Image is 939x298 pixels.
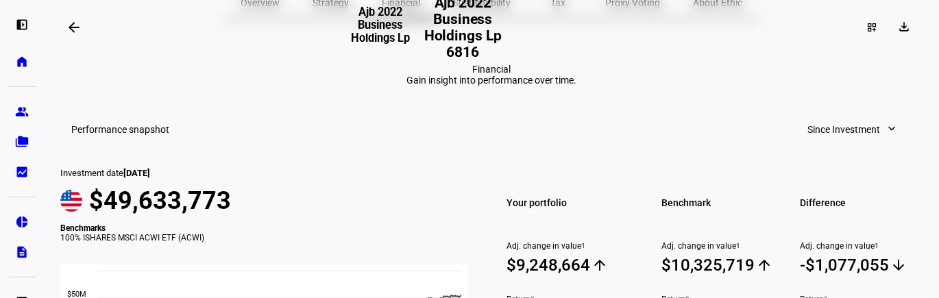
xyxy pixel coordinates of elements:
[15,18,29,32] eth-mat-symbol: left_panel_open
[866,22,877,33] mat-icon: dashboard_customize
[661,255,783,275] span: $10,325,719
[15,55,29,69] eth-mat-symbol: home
[898,20,912,34] mat-icon: download
[15,245,29,259] eth-mat-symbol: description
[406,64,576,75] div: Financial
[736,241,740,251] sup: 1
[8,208,36,236] a: pie_chart
[581,241,585,251] sup: 1
[507,241,629,251] span: Adj. change in value
[592,257,608,273] mat-icon: arrow_upward
[801,241,923,251] span: Adj. change in value
[875,241,879,251] sup: 1
[406,75,576,86] div: Gain insight into performance over time.
[807,116,880,143] span: Since Investment
[801,193,923,212] span: Difference
[661,241,783,251] span: Adj. change in value
[661,193,783,212] span: Benchmark
[8,238,36,266] a: description
[60,223,468,233] div: Benchmarks
[60,64,923,86] eth-report-page-title: Financial
[756,257,772,273] mat-icon: arrow_upward
[15,135,29,149] eth-mat-symbol: folder_copy
[8,48,36,75] a: home
[8,128,36,156] a: folder_copy
[8,158,36,186] a: bid_landscape
[15,215,29,229] eth-mat-symbol: pie_chart
[60,168,468,178] div: Investment date
[885,122,899,136] mat-icon: expand_more
[794,116,912,143] button: Since Investment
[801,255,923,275] span: -$1,077,055
[66,19,82,36] mat-icon: arrow_backwards
[60,233,468,243] div: 100% ISHARES MSCI ACWI ETF (ACWI)
[8,98,36,125] a: group
[89,186,231,215] span: $49,633,773
[15,105,29,119] eth-mat-symbol: group
[347,5,413,59] h3: Ajb 2022 Business Holdings Lp
[15,165,29,179] eth-mat-symbol: bid_landscape
[507,256,590,275] div: $9,248,664
[123,168,150,178] span: [DATE]
[507,193,629,212] span: Your portfolio
[891,257,907,273] mat-icon: arrow_downward
[71,124,169,135] h3: Performance snapshot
